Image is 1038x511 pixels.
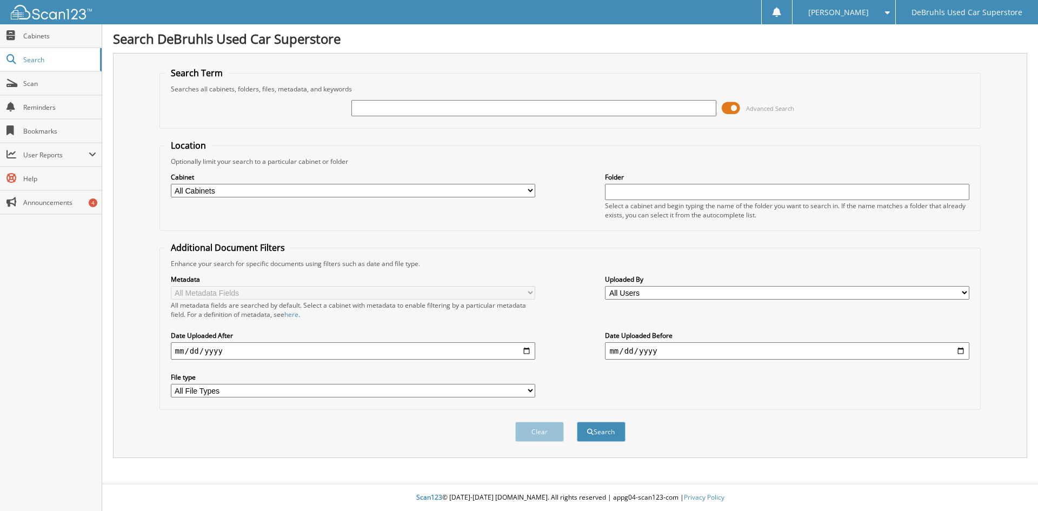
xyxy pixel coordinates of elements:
[605,331,969,340] label: Date Uploaded Before
[165,67,228,79] legend: Search Term
[11,5,92,19] img: scan123-logo-white.svg
[808,9,869,16] span: [PERSON_NAME]
[171,331,535,340] label: Date Uploaded After
[165,140,211,151] legend: Location
[284,310,298,319] a: here
[23,174,96,183] span: Help
[171,172,535,182] label: Cabinet
[171,301,535,319] div: All metadata fields are searched by default. Select a cabinet with metadata to enable filtering b...
[23,55,95,64] span: Search
[23,127,96,136] span: Bookmarks
[605,275,969,284] label: Uploaded By
[171,275,535,284] label: Metadata
[911,9,1022,16] span: DeBruhls Used Car Superstore
[684,493,724,502] a: Privacy Policy
[605,172,969,182] label: Folder
[171,373,535,382] label: File type
[605,342,969,360] input: end
[165,84,975,94] div: Searches all cabinets, folders, files, metadata, and keywords
[577,422,626,442] button: Search
[605,201,969,220] div: Select a cabinet and begin typing the name of the folder you want to search in. If the name match...
[165,157,975,166] div: Optionally limit your search to a particular cabinet or folder
[102,485,1038,511] div: © [DATE]-[DATE] [DOMAIN_NAME]. All rights reserved | appg04-scan123-com |
[23,31,96,41] span: Cabinets
[165,242,290,254] legend: Additional Document Filters
[23,150,89,160] span: User Reports
[171,342,535,360] input: start
[515,422,564,442] button: Clear
[416,493,442,502] span: Scan123
[165,259,975,268] div: Enhance your search for specific documents using filters such as date and file type.
[23,198,96,207] span: Announcements
[89,198,97,207] div: 4
[113,30,1027,48] h1: Search DeBruhls Used Car Superstore
[746,104,794,112] span: Advanced Search
[23,103,96,112] span: Reminders
[23,79,96,88] span: Scan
